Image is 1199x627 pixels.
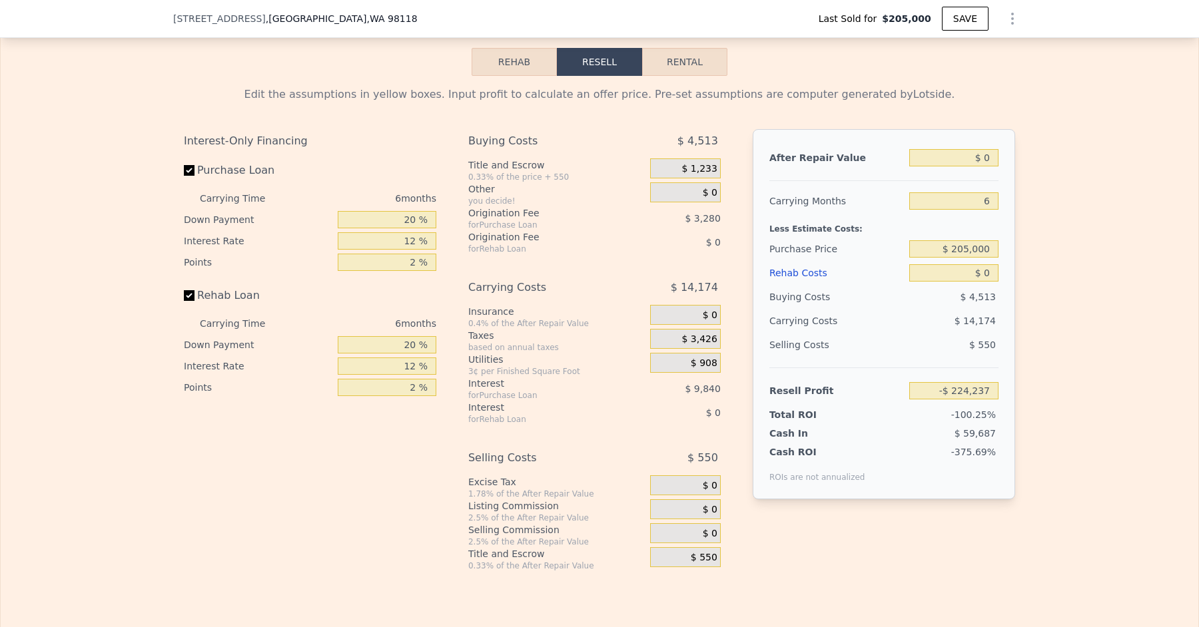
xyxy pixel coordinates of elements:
[184,334,332,355] div: Down Payment
[819,12,883,25] span: Last Sold for
[468,220,617,230] div: for Purchase Loan
[769,261,904,285] div: Rehab Costs
[184,252,332,273] div: Points
[468,414,617,425] div: for Rehab Loan
[468,523,645,536] div: Selling Commission
[468,244,617,254] div: for Rehab Loan
[703,187,717,199] span: $ 0
[769,309,853,333] div: Carrying Costs
[691,552,717,564] span: $ 550
[882,12,931,25] span: $205,000
[681,333,717,345] span: $ 3,426
[942,7,989,31] button: SAVE
[468,305,645,318] div: Insurance
[472,48,557,76] button: Rehab
[955,428,996,439] span: $ 59,687
[184,129,436,153] div: Interest-Only Financing
[468,206,617,220] div: Origination Fee
[706,237,721,248] span: $ 0
[468,353,645,366] div: Utilities
[685,213,720,224] span: $ 3,280
[951,447,996,457] span: -375.69%
[184,377,332,398] div: Points
[769,189,904,213] div: Carrying Months
[468,182,645,196] div: Other
[703,528,717,540] span: $ 0
[468,377,617,390] div: Interest
[769,333,904,357] div: Selling Costs
[769,379,904,403] div: Resell Profit
[955,315,996,326] span: $ 14,174
[292,313,436,334] div: 6 months
[557,48,642,76] button: Resell
[951,409,996,420] span: -100.25%
[468,276,617,300] div: Carrying Costs
[769,146,904,170] div: After Repair Value
[703,480,717,492] span: $ 0
[292,188,436,209] div: 6 months
[184,290,195,301] input: Rehab Loan
[468,158,645,172] div: Title and Escrow
[468,499,645,513] div: Listing Commission
[961,292,996,302] span: $ 4,513
[468,230,617,244] div: Origination Fee
[769,237,904,261] div: Purchase Price
[184,355,332,377] div: Interest Rate
[681,163,717,175] span: $ 1,233
[769,408,853,421] div: Total ROI
[200,188,286,209] div: Carrying Time
[468,475,645,489] div: Excise Tax
[769,285,904,309] div: Buying Costs
[671,276,718,300] span: $ 14,174
[685,383,720,394] span: $ 9,840
[468,318,645,329] div: 0.4% of the After Repair Value
[200,313,286,334] div: Carrying Time
[468,547,645,560] div: Title and Escrow
[468,489,645,499] div: 1.78% of the After Repair Value
[184,284,332,308] label: Rehab Loan
[706,407,721,418] span: $ 0
[677,129,718,153] span: $ 4,513
[999,5,1026,32] button: Show Options
[687,446,718,470] span: $ 550
[184,230,332,252] div: Interest Rate
[468,129,617,153] div: Buying Costs
[969,339,996,350] span: $ 550
[769,427,853,440] div: Cash In
[266,12,418,25] span: , [GEOGRAPHIC_DATA]
[468,446,617,470] div: Selling Costs
[703,310,717,321] span: $ 0
[184,165,195,176] input: Purchase Loan
[468,536,645,547] div: 2.5% of the After Repair Value
[468,390,617,401] div: for Purchase Loan
[468,513,645,523] div: 2.5% of the After Repair Value
[468,329,645,342] div: Taxes
[184,209,332,230] div: Down Payment
[769,213,999,237] div: Less Estimate Costs:
[184,158,332,182] label: Purchase Loan
[184,87,1015,103] div: Edit the assumptions in yellow boxes. Input profit to calculate an offer price. Pre-set assumptio...
[468,366,645,377] div: 3¢ per Finished Square Foot
[703,504,717,516] span: $ 0
[468,342,645,353] div: based on annual taxes
[173,12,266,25] span: [STREET_ADDRESS]
[769,445,865,459] div: Cash ROI
[642,48,727,76] button: Rental
[468,560,645,571] div: 0.33% of the After Repair Value
[691,357,717,369] span: $ 908
[468,196,645,206] div: you decide!
[366,13,417,24] span: , WA 98118
[468,172,645,182] div: 0.33% of the price + 550
[468,401,617,414] div: Interest
[769,459,865,483] div: ROIs are not annualized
